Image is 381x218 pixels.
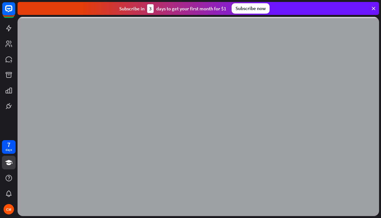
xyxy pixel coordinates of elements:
a: 7 days [2,140,16,154]
div: Subscribe in days to get your first month for $1 [119,4,226,13]
div: days [6,148,12,152]
div: 7 [7,142,10,148]
div: Subscribe now [232,3,270,14]
div: 3 [147,4,154,13]
div: CM [4,204,14,214]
